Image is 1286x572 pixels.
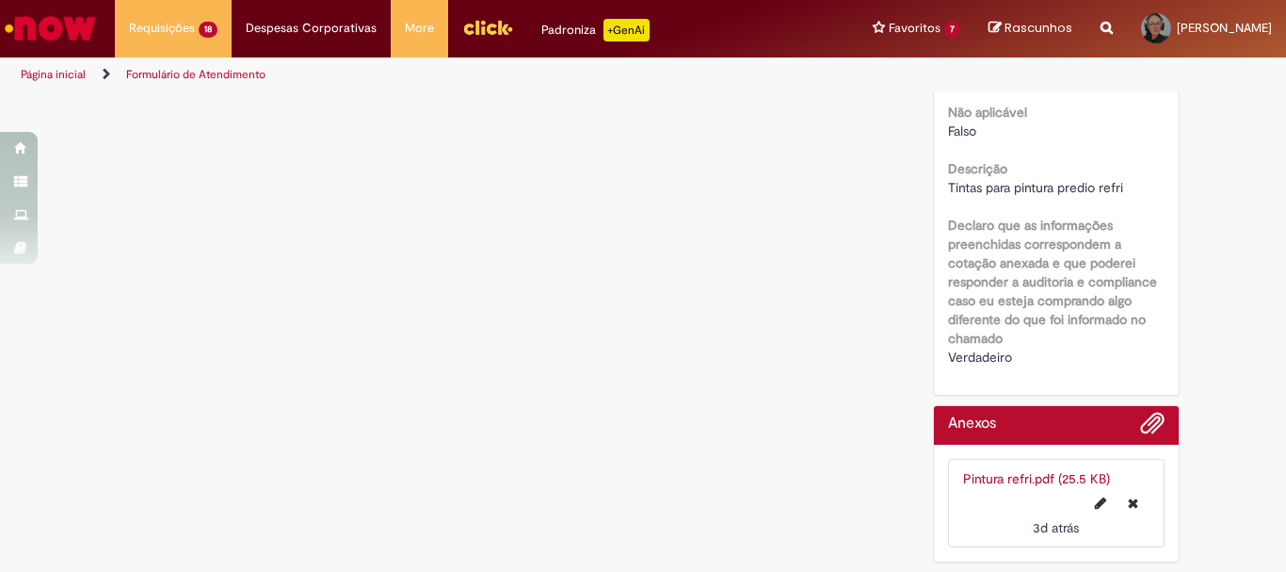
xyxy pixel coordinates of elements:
p: +GenAi [603,19,650,41]
span: Favoritos [889,19,940,38]
button: Adicionar anexos [1140,411,1165,445]
a: Página inicial [21,67,86,82]
span: More [405,19,434,38]
span: 3d atrás [1033,519,1079,536]
span: [PERSON_NAME] [1177,20,1272,36]
ul: Trilhas de página [14,57,844,92]
div: Padroniza [541,19,650,41]
time: 27/09/2025 16:57:49 [1033,519,1079,536]
img: click_logo_yellow_360x200.png [462,13,513,41]
a: Pintura refri.pdf (25.5 KB) [963,470,1110,487]
button: Excluir Pintura refri.pdf [1117,488,1149,518]
span: Tintas para pintura predio refri [948,179,1123,196]
span: 18 [199,22,217,38]
span: Requisições [129,19,195,38]
span: 7 [944,22,960,38]
b: Declaro que as informações preenchidas correspondem a cotação anexada e que poderei responder a a... [948,217,1157,347]
a: Rascunhos [989,20,1072,38]
span: Rascunhos [1005,19,1072,37]
img: ServiceNow [2,9,99,47]
h2: Anexos [948,416,996,433]
span: Verdadeiro [948,349,1012,366]
b: Descrição [948,160,1007,177]
button: Editar nome de arquivo Pintura refri.pdf [1084,488,1117,518]
span: Despesas Corporativas [246,19,377,38]
b: Não aplicável [948,104,1027,121]
a: Formulário de Atendimento [126,67,265,82]
span: Falso [948,123,976,139]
